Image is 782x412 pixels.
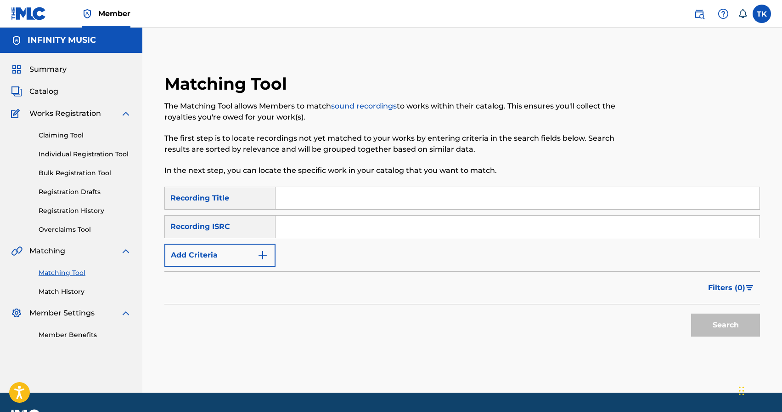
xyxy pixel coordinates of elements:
[39,287,131,297] a: Match History
[28,35,96,46] h5: INFINITY MUSIC
[257,250,268,261] img: 9d2ae6d4665cec9f34b9.svg
[739,377,744,405] div: Перетащить
[694,8,705,19] img: search
[39,225,131,235] a: Overclaims Tool
[39,131,131,140] a: Claiming Tool
[82,8,93,19] img: Top Rightsholder
[11,35,22,46] img: Accounts
[11,108,23,119] img: Works Registration
[331,102,397,110] a: sound recordings
[98,8,130,19] span: Member
[164,244,276,267] button: Add Criteria
[11,308,22,319] img: Member Settings
[164,187,760,341] form: Search Form
[753,5,771,23] div: User Menu
[29,108,101,119] span: Works Registration
[11,64,22,75] img: Summary
[164,74,292,94] h2: Matching Tool
[718,8,729,19] img: help
[11,7,46,20] img: MLC Logo
[39,149,131,159] a: Individual Registration Tool
[29,246,65,257] span: Matching
[11,86,58,97] a: CatalogCatalog
[714,5,732,23] div: Help
[756,270,782,344] iframe: Resource Center
[11,64,67,75] a: SummarySummary
[690,5,709,23] a: Public Search
[746,285,754,291] img: filter
[736,368,782,412] div: Виджет чата
[39,330,131,340] a: Member Benefits
[738,9,747,18] div: Notifications
[39,268,131,278] a: Matching Tool
[708,282,745,293] span: Filters ( 0 )
[120,108,131,119] img: expand
[703,276,760,299] button: Filters (0)
[164,101,623,123] p: The Matching Tool allows Members to match to works within their catalog. This ensures you'll coll...
[29,64,67,75] span: Summary
[736,368,782,412] iframe: Chat Widget
[11,246,23,257] img: Matching
[29,86,58,97] span: Catalog
[120,246,131,257] img: expand
[120,308,131,319] img: expand
[39,187,131,197] a: Registration Drafts
[39,206,131,216] a: Registration History
[39,168,131,178] a: Bulk Registration Tool
[164,133,623,155] p: The first step is to locate recordings not yet matched to your works by entering criteria in the ...
[11,86,22,97] img: Catalog
[164,165,623,176] p: In the next step, you can locate the specific work in your catalog that you want to match.
[29,308,95,319] span: Member Settings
